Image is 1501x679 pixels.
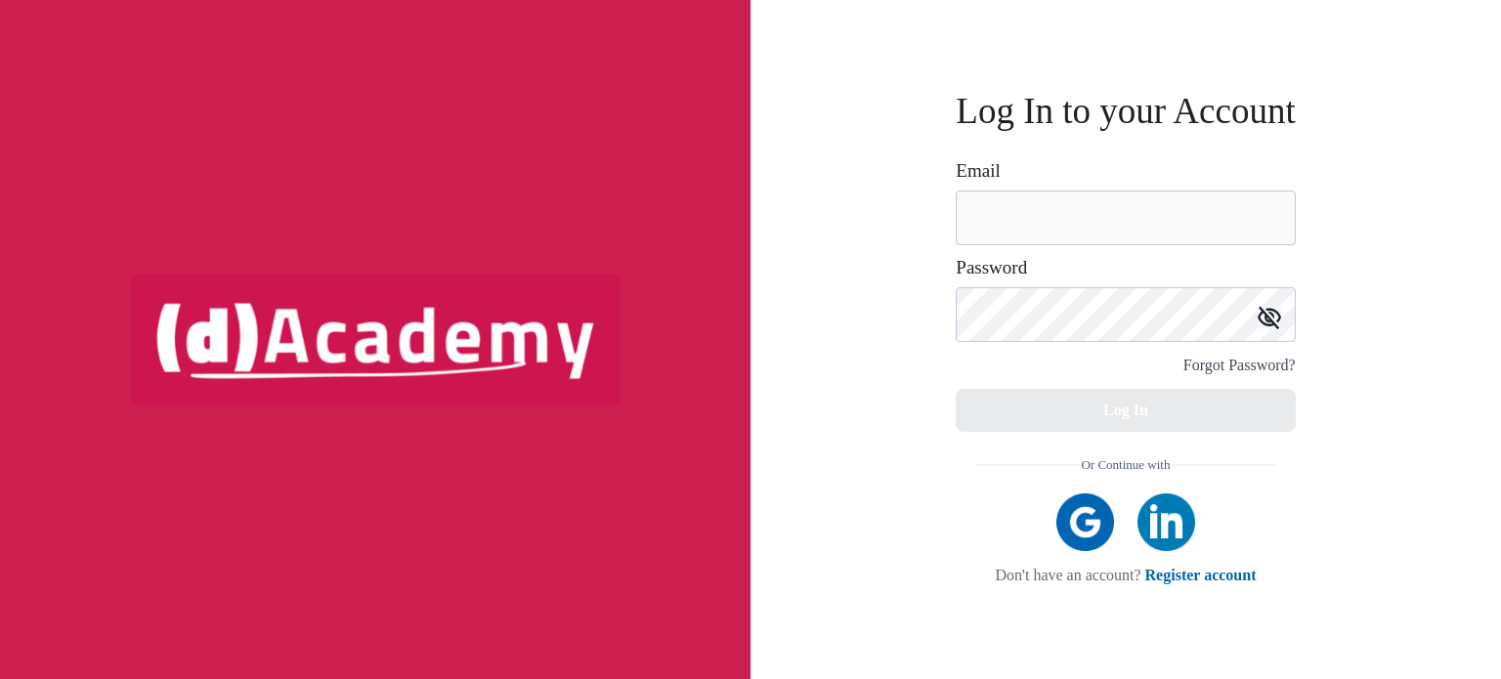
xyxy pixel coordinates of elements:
img: icon [1258,306,1281,329]
a: Register account [1145,567,1257,583]
img: google icon [1056,493,1114,551]
span: Or Continue with [1081,451,1170,479]
img: linkedIn icon [1137,493,1195,551]
img: line [975,464,1081,466]
label: Password [956,258,1027,277]
label: Email [956,161,1000,181]
div: Forgot Password? [1183,352,1296,379]
div: Don't have an account? [975,566,1275,584]
img: logo [131,275,620,403]
button: Log In [956,389,1295,432]
div: Log In [1103,397,1148,424]
img: line [1171,464,1276,466]
h3: Log In to your Account [956,95,1295,127]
